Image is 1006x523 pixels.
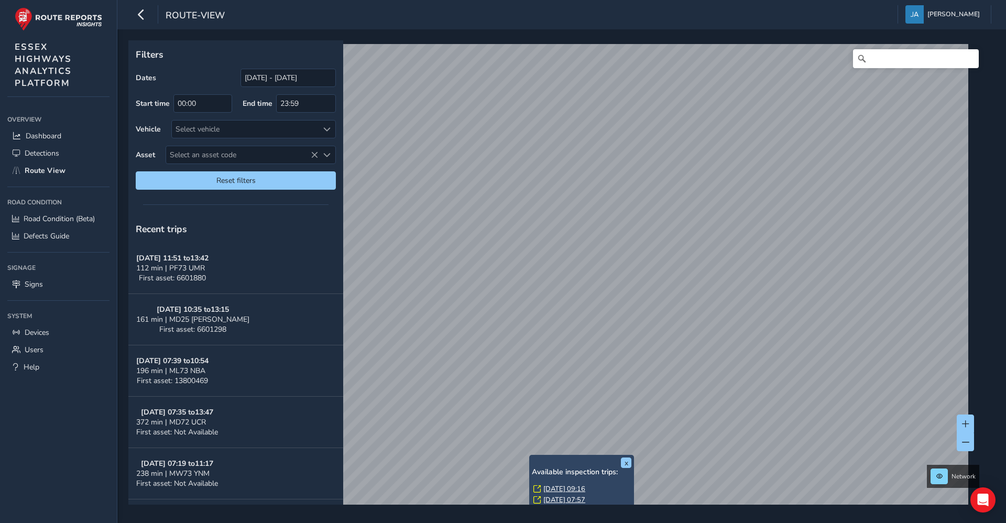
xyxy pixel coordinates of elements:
span: Detections [25,148,59,158]
div: Road Condition [7,194,110,210]
button: x [621,457,631,468]
span: First asset: Not Available [136,478,218,488]
span: 196 min | ML73 NBA [136,366,205,376]
span: ESSEX HIGHWAYS ANALYTICS PLATFORM [15,41,72,89]
canvas: Map [132,44,968,517]
span: First asset: 6601880 [139,273,206,283]
span: 112 min | PF73 UMR [136,263,205,273]
a: Defects Guide [7,227,110,245]
div: Select vehicle [172,121,318,138]
span: Reset filters [144,176,328,186]
span: First asset: Not Available [136,427,218,437]
a: [DATE] 09:16 [543,484,585,494]
button: [DATE] 07:35 to13:47372 min | MD72 UCRFirst asset: Not Available [128,397,343,448]
span: Users [25,345,43,355]
div: Signage [7,260,110,276]
span: Network [952,472,976,481]
p: Filters [136,48,336,61]
span: Dashboard [26,131,61,141]
span: Road Condition (Beta) [24,214,95,224]
a: Road Condition (Beta) [7,210,110,227]
a: Devices [7,324,110,341]
div: System [7,308,110,324]
strong: [DATE] 07:39 to 10:54 [136,356,209,366]
img: rr logo [15,7,102,31]
button: [DATE] 10:35 to13:15161 min | MD25 [PERSON_NAME]First asset: 6601298 [128,294,343,345]
span: 372 min | MD72 UCR [136,417,206,427]
span: 161 min | MD25 [PERSON_NAME] [136,314,249,324]
a: Dashboard [7,127,110,145]
a: Signs [7,276,110,293]
button: [DATE] 11:51 to13:42112 min | PF73 UMRFirst asset: 6601880 [128,243,343,294]
button: [DATE] 07:19 to11:17238 min | MW73 YNMFirst asset: Not Available [128,448,343,499]
span: Defects Guide [24,231,69,241]
h6: Available inspection trips: [532,468,631,477]
button: [PERSON_NAME] [905,5,983,24]
span: First asset: 13800469 [137,376,208,386]
span: [PERSON_NAME] [927,5,980,24]
button: [DATE] 07:39 to10:54196 min | ML73 NBAFirst asset: 13800469 [128,345,343,397]
span: route-view [166,9,225,24]
strong: [DATE] 10:35 to 13:15 [157,304,229,314]
button: Reset filters [136,171,336,190]
div: Open Intercom Messenger [970,487,996,513]
label: Start time [136,99,170,108]
a: Detections [7,145,110,162]
span: Devices [25,328,49,337]
span: Recent trips [136,223,187,235]
a: Users [7,341,110,358]
strong: [DATE] 07:35 to 13:47 [141,407,213,417]
strong: [DATE] 07:19 to 11:17 [141,459,213,468]
span: Route View [25,166,65,176]
label: Dates [136,73,156,83]
input: Search [853,49,979,68]
strong: [DATE] 11:51 to 13:42 [136,253,209,263]
span: 238 min | MW73 YNM [136,468,210,478]
label: End time [243,99,272,108]
label: Vehicle [136,124,161,134]
div: Select an asset code [318,146,335,164]
label: Asset [136,150,155,160]
span: Select an asset code [166,146,318,164]
span: Signs [25,279,43,289]
img: diamond-layout [905,5,924,24]
div: Overview [7,112,110,127]
a: Route View [7,162,110,179]
span: First asset: 6601298 [159,324,226,334]
a: [DATE] 07:57 [543,495,585,505]
span: Help [24,362,39,372]
a: Help [7,358,110,376]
